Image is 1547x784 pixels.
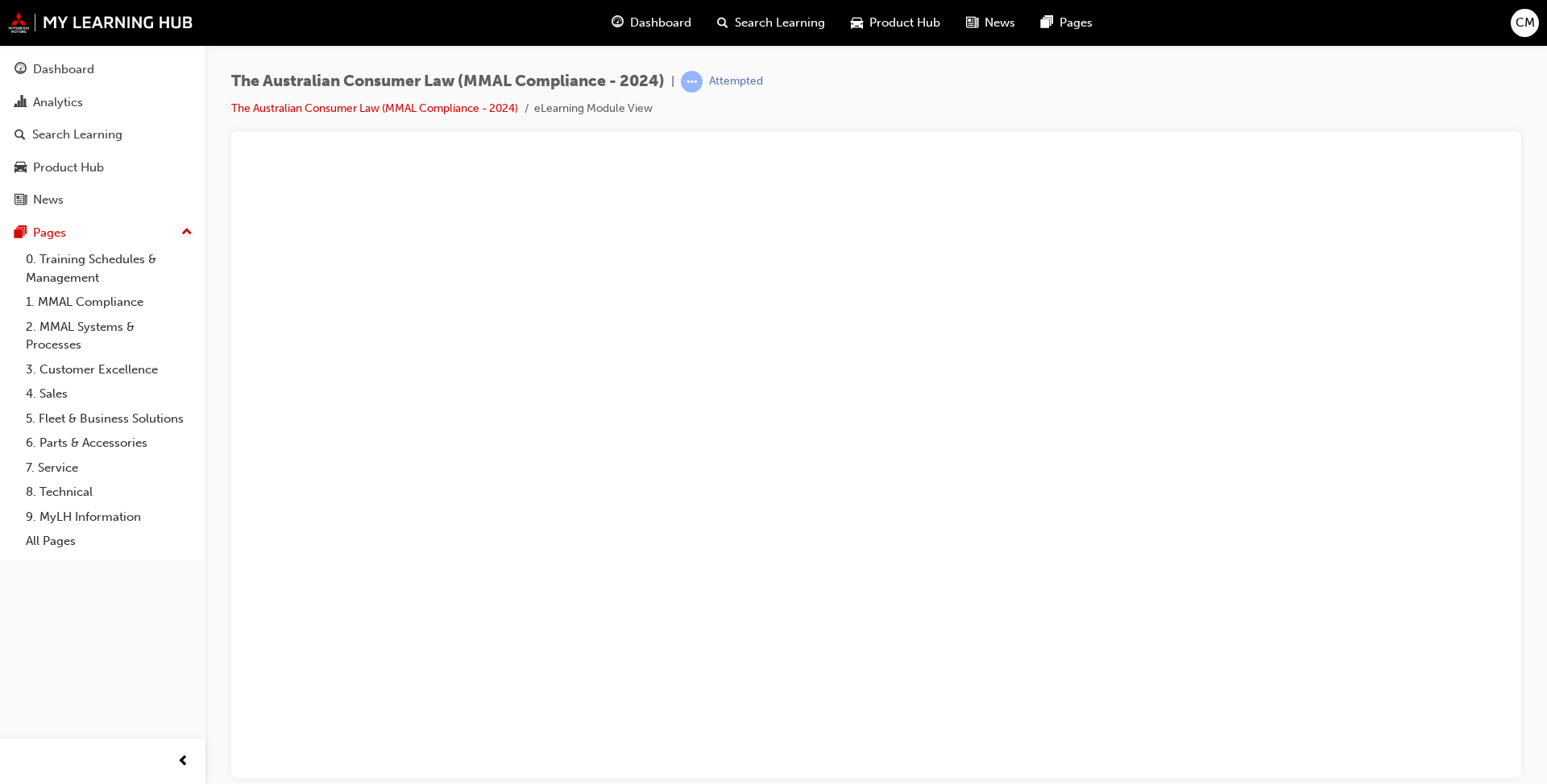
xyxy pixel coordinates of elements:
[6,218,199,248] button: Pages
[19,505,199,530] a: 9. MyLH Information
[717,13,728,33] span: search-icon
[735,14,825,32] span: Search Learning
[6,88,199,118] a: Analytics
[231,101,518,115] a: The Australian Consumer Law (MMAL Compliance - 2024)
[32,126,122,144] div: Search Learning
[19,480,199,505] a: 8. Technical
[612,13,624,33] span: guage-icon
[15,96,27,110] span: chart-icon
[19,247,199,290] a: 0. Training Schedules & Management
[33,224,66,242] div: Pages
[33,93,83,112] div: Analytics
[681,71,703,93] span: learningRecordVerb_ATTEMPT-icon
[19,290,199,315] a: 1. MMAL Compliance
[19,382,199,406] a: 4. Sales
[19,406,199,431] a: 5. Fleet & Business Solutions
[19,315,199,357] a: 2. MMAL Systems & Processes
[177,752,189,772] span: prev-icon
[6,153,199,183] a: Product Hub
[8,12,193,33] img: mmal
[953,6,1028,39] a: news-iconNews
[1060,14,1093,32] span: Pages
[231,72,665,91] span: The Australian Consumer Law (MMAL Compliance - 2024)
[15,193,27,208] span: news-icon
[19,529,199,554] a: All Pages
[1041,13,1053,33] span: pages-icon
[33,191,64,209] div: News
[704,6,838,39] a: search-iconSearch Learning
[1028,6,1105,39] a: pages-iconPages
[709,74,763,89] div: Attempted
[599,6,704,39] a: guage-iconDashboard
[19,357,199,382] a: 3. Customer Excellence
[966,13,978,33] span: news-icon
[15,128,26,142] span: search-icon
[671,72,674,91] span: |
[19,456,199,481] a: 7. Service
[19,431,199,456] a: 6. Parts & Accessories
[6,120,199,150] a: Search Learning
[838,6,953,39] a: car-iconProduct Hub
[1511,9,1539,37] button: CM
[985,14,1015,32] span: News
[6,52,199,218] button: DashboardAnalyticsSearch LearningProduct HubNews
[6,55,199,85] a: Dashboard
[851,13,863,33] span: car-icon
[15,63,27,77] span: guage-icon
[33,60,94,79] div: Dashboard
[534,100,653,118] li: eLearning Module View
[6,185,199,215] a: News
[1516,14,1535,32] span: CM
[15,226,27,241] span: pages-icon
[869,14,940,32] span: Product Hub
[181,222,193,243] span: up-icon
[15,161,27,175] span: car-icon
[630,14,691,32] span: Dashboard
[33,159,104,177] div: Product Hub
